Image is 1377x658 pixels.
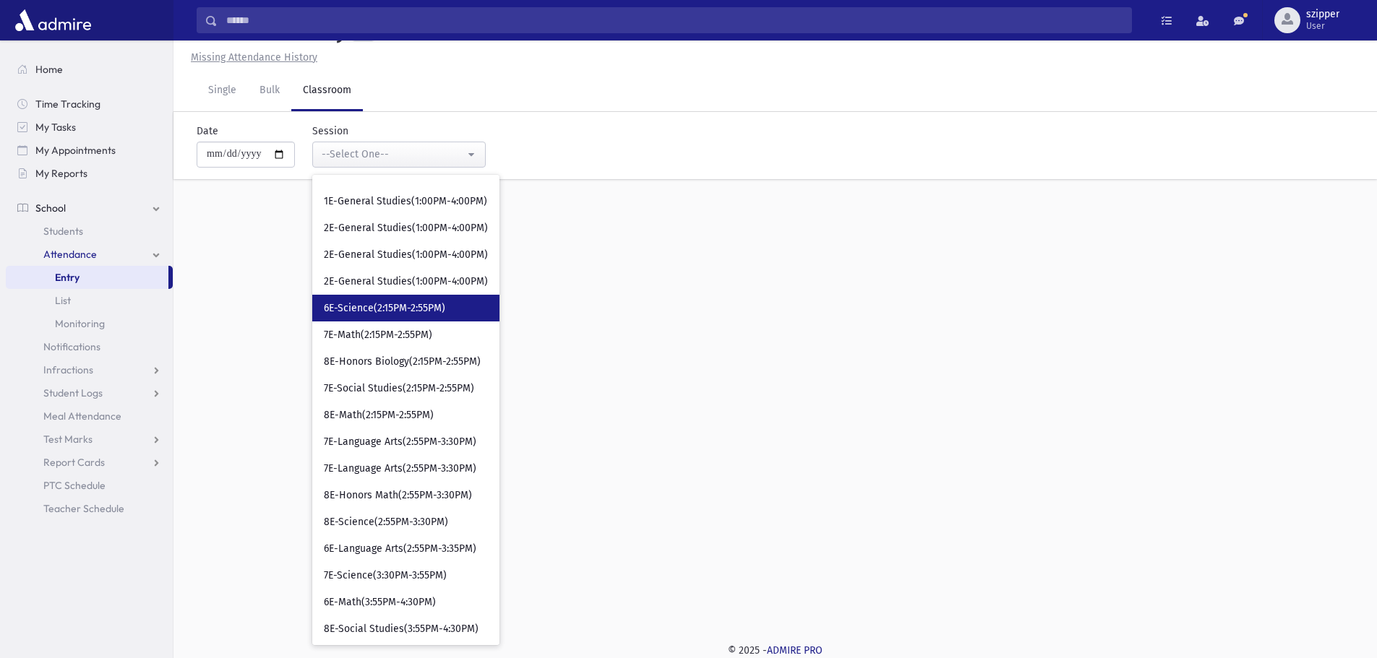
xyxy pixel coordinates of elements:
span: User [1306,20,1339,32]
div: --Select One-- [322,147,465,162]
span: 8E-Science(2:55PM-3:30PM) [324,515,448,529]
img: AdmirePro [12,6,95,35]
span: List [55,294,71,307]
span: 8E-Math(2:15PM-2:55PM) [324,408,434,423]
span: 1E-General Studies(1:00PM-4:00PM) [324,194,487,209]
a: Attendance [6,243,173,266]
span: My Appointments [35,144,116,157]
span: School [35,202,66,215]
a: Missing Attendance History [185,51,317,64]
span: Notifications [43,340,100,353]
a: Bulk [248,71,291,111]
a: Teacher Schedule [6,497,173,520]
span: Student Logs [43,386,103,399]
span: Report Cards [43,456,105,469]
a: Infractions [6,358,173,381]
span: 2E-General Studies(1:00PM-4:00PM) [324,221,488,235]
span: Students [43,225,83,238]
span: My Reports [35,167,87,180]
span: 6E-Language Arts(2:55PM-3:35PM) [324,542,476,556]
span: 2E-General Studies(1:00PM-4:00PM) [324,274,488,289]
a: My Reports [6,162,173,185]
span: 6E-Science(2:15PM-2:55PM) [324,301,445,316]
a: Notifications [6,335,173,358]
label: Date [197,124,218,139]
span: 6E-Math(3:55PM-4:30PM) [324,595,436,610]
span: 1E-General Studies(1:00PM-4:00PM) [324,168,487,182]
span: 7E-Science(3:30PM-3:55PM) [324,568,447,583]
span: Test Marks [43,433,93,446]
input: Search [218,7,1131,33]
span: Meal Attendance [43,410,121,423]
a: My Appointments [6,139,173,162]
span: Time Tracking [35,98,100,111]
span: 8E-Honors Math(2:55PM-3:30PM) [324,488,472,503]
span: 7E-Language Arts(2:55PM-3:30PM) [324,462,476,476]
span: Attendance [43,248,97,261]
span: Entry [55,271,80,284]
span: Teacher Schedule [43,502,124,515]
a: List [6,289,173,312]
span: szipper [1306,9,1339,20]
a: Student Logs [6,381,173,404]
span: 7E-Language Arts(2:55PM-3:30PM) [324,435,476,449]
span: 7E-Social Studies(2:15PM-2:55PM) [324,381,474,396]
a: Monitoring [6,312,173,335]
a: Report Cards [6,451,173,474]
a: PTC Schedule [6,474,173,497]
span: 7E-Math(2:15PM-2:55PM) [324,328,432,342]
a: Time Tracking [6,92,173,116]
a: Single [197,71,248,111]
span: Infractions [43,363,93,376]
a: My Tasks [6,116,173,139]
label: Session [312,124,348,139]
a: Entry [6,266,168,289]
span: Home [35,63,63,76]
span: 8E-Honors Biology(2:15PM-2:55PM) [324,355,481,369]
div: © 2025 - [197,643,1354,658]
span: Monitoring [55,317,105,330]
span: 2E-General Studies(1:00PM-4:00PM) [324,248,488,262]
button: --Select One-- [312,142,486,168]
a: Students [6,220,173,243]
span: PTC Schedule [43,479,106,492]
span: 8E-Social Studies(3:55PM-4:30PM) [324,622,479,636]
u: Missing Attendance History [191,51,317,64]
a: Test Marks [6,428,173,451]
span: My Tasks [35,121,76,134]
a: School [6,196,173,220]
a: Classroom [291,71,363,111]
a: Meal Attendance [6,404,173,428]
a: Home [6,58,173,81]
